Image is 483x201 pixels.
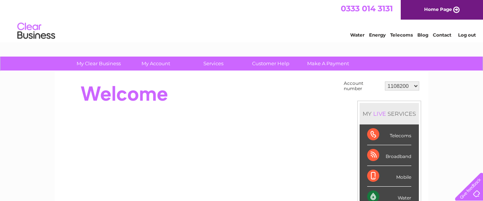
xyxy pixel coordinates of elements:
a: Log out [458,32,476,38]
div: Telecoms [367,124,411,145]
td: Account number [342,79,383,93]
a: Energy [369,32,386,38]
a: Blog [417,32,428,38]
img: logo.png [17,20,55,43]
div: Broadband [367,145,411,166]
a: Make A Payment [297,57,359,71]
div: Mobile [367,166,411,187]
a: Water [350,32,365,38]
div: LIVE [372,110,388,117]
a: My Clear Business [68,57,130,71]
div: Clear Business is a trading name of Verastar Limited (registered in [GEOGRAPHIC_DATA] No. 3667643... [64,4,420,37]
a: 0333 014 3131 [341,4,393,13]
div: MY SERVICES [360,103,419,124]
a: Contact [433,32,451,38]
a: My Account [125,57,187,71]
a: Telecoms [390,32,413,38]
a: Customer Help [240,57,302,71]
a: Services [182,57,245,71]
